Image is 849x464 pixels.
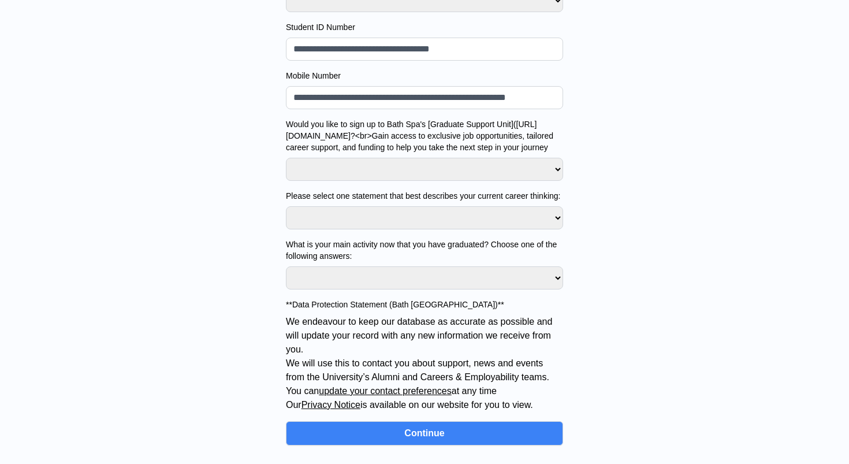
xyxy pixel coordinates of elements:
[301,400,360,410] a: Privacy Notice
[286,118,563,153] label: Would you like to sign up to Bath Spa's [Graduate Support Unit]([URL][DOMAIN_NAME]?<br>Gain acces...
[286,21,563,33] label: Student ID Number
[286,421,563,446] button: Continue
[286,384,563,398] p: You can at any time
[319,386,451,396] a: update your contact preferences
[286,190,563,202] label: Please select one statement that best describes your current career thinking:
[286,299,563,310] label: **Data Protection Statement (Bath [GEOGRAPHIC_DATA])**
[286,315,563,384] p: We endeavour to keep our database as accurate as possible and will update your record with any ne...
[286,70,563,81] label: Mobile Number
[286,239,563,262] label: What is your main activity now that you have graduated? Choose one of the following answers:
[286,398,563,412] p: Our is available on our website for you to view.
